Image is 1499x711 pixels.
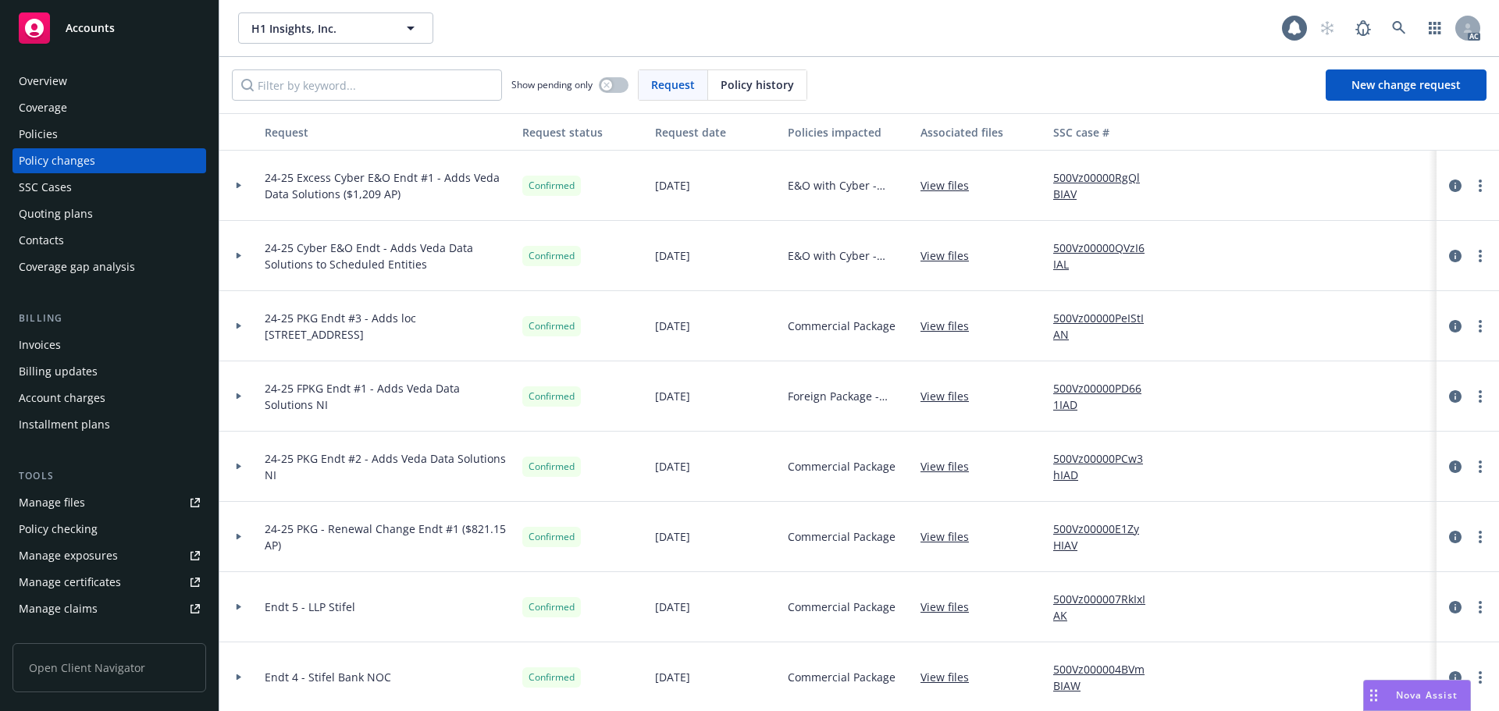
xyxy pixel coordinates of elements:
button: SSC case # [1047,113,1164,151]
a: more [1471,457,1490,476]
span: Open Client Navigator [12,643,206,692]
a: Policy checking [12,517,206,542]
a: more [1471,176,1490,195]
a: Manage certificates [12,570,206,595]
span: Commercial Package [788,318,895,334]
div: Policies [19,122,58,147]
span: Endt 4 - Stifel Bank NOC [265,669,391,685]
span: Commercial Package [788,599,895,615]
a: Accounts [12,6,206,50]
a: more [1471,387,1490,406]
span: Endt 5 - LLP Stifel [265,599,355,615]
a: more [1471,668,1490,687]
div: Contacts [19,228,64,253]
a: Switch app [1419,12,1451,44]
div: Manage claims [19,596,98,621]
div: Policies impacted [788,124,908,140]
div: Drag to move [1364,681,1383,710]
a: View files [920,247,981,264]
a: more [1471,528,1490,546]
a: Account charges [12,386,206,411]
a: 500Vz00000PD661IAD [1053,380,1158,413]
a: View files [920,458,981,475]
span: [DATE] [655,458,690,475]
a: Quoting plans [12,201,206,226]
div: Manage BORs [19,623,92,648]
span: Commercial Package [788,458,895,475]
a: Policy changes [12,148,206,173]
a: circleInformation [1446,387,1465,406]
a: View files [920,177,981,194]
a: circleInformation [1446,317,1465,336]
div: Toggle Row Expanded [219,432,258,502]
button: Policies impacted [782,113,914,151]
input: Filter by keyword... [232,69,502,101]
span: Confirmed [529,179,575,193]
span: 24-25 PKG - Renewal Change Endt #1 ($821.15 AP) [265,521,510,553]
div: Toggle Row Expanded [219,361,258,432]
a: Overview [12,69,206,94]
a: Billing updates [12,359,206,384]
div: Toggle Row Expanded [219,502,258,572]
a: Manage exposures [12,543,206,568]
button: Nova Assist [1363,680,1471,711]
span: 24-25 Excess Cyber E&O Endt #1 - Adds Veda Data Solutions ($1,209 AP) [265,169,510,202]
a: circleInformation [1446,528,1465,546]
a: View files [920,318,981,334]
span: [DATE] [655,599,690,615]
div: Policy checking [19,517,98,542]
div: Request status [522,124,643,140]
span: Request [651,76,695,93]
a: Start snowing [1312,12,1343,44]
span: New change request [1351,77,1461,92]
a: circleInformation [1446,598,1465,617]
a: circleInformation [1446,457,1465,476]
span: Commercial Package [788,528,895,545]
a: Installment plans [12,412,206,437]
div: Associated files [920,124,1041,140]
a: more [1471,598,1490,617]
div: Billing updates [19,359,98,384]
span: Confirmed [529,530,575,544]
a: View files [920,599,981,615]
a: Coverage gap analysis [12,254,206,279]
a: Manage files [12,490,206,515]
div: Manage certificates [19,570,121,595]
div: Toggle Row Expanded [219,151,258,221]
div: Quoting plans [19,201,93,226]
div: Request [265,124,510,140]
button: Request [258,113,516,151]
div: Manage files [19,490,85,515]
a: Manage BORs [12,623,206,648]
span: Commercial Package [788,669,895,685]
a: 500Vz00000RgQlBIAV [1053,169,1158,202]
div: Overview [19,69,67,94]
span: 24-25 PKG Endt #3 - Adds loc [STREET_ADDRESS] [265,310,510,343]
a: SSC Cases [12,175,206,200]
div: Account charges [19,386,105,411]
span: [DATE] [655,177,690,194]
a: 500Vz00000QVzI6IAL [1053,240,1158,272]
span: 24-25 Cyber E&O Endt - Adds Veda Data Solutions to Scheduled Entities [265,240,510,272]
span: Nova Assist [1396,688,1458,702]
a: 500Vz00000E1ZyHIAV [1053,521,1158,553]
a: View files [920,528,981,545]
a: circleInformation [1446,668,1465,687]
div: Request date [655,124,775,140]
button: Request date [649,113,782,151]
a: 500Vz000007RkIxIAK [1053,591,1158,624]
div: Toggle Row Expanded [219,291,258,361]
span: H1 Insights, Inc. [251,20,386,37]
span: [DATE] [655,318,690,334]
span: Confirmed [529,670,575,684]
span: Policy history [721,76,794,93]
span: 24-25 FPKG Endt #1 - Adds Veda Data Solutions NI [265,380,510,413]
span: Confirmed [529,389,575,403]
a: 500Vz00000PCw3hIAD [1053,450,1158,483]
div: Installment plans [19,412,110,437]
div: SSC Cases [19,175,72,200]
div: Coverage gap analysis [19,254,135,279]
a: View files [920,388,981,404]
span: Foreign Package - Foreign Package [788,388,908,404]
a: Coverage [12,95,206,120]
